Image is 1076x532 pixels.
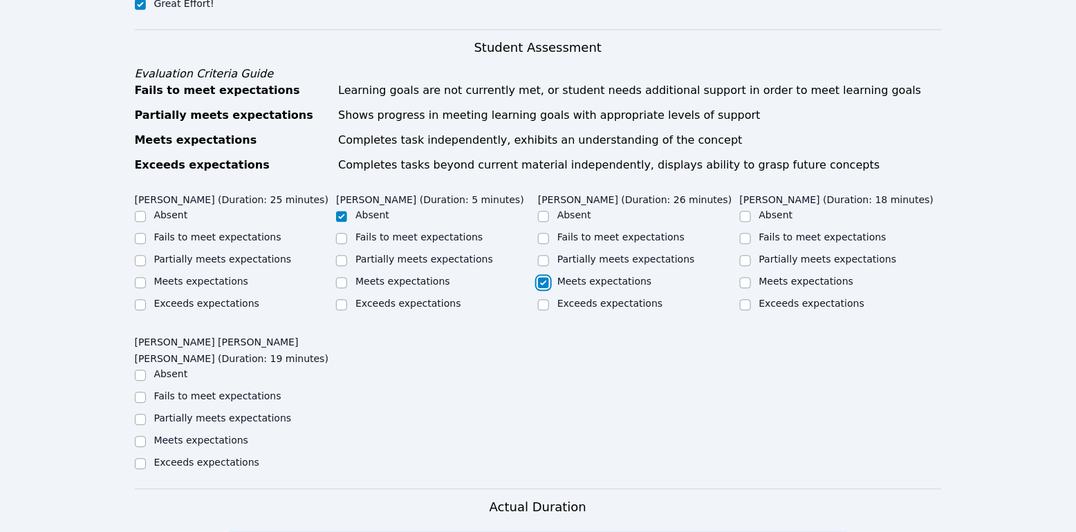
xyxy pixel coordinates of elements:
label: Partially meets expectations [154,413,292,424]
label: Absent [759,210,793,221]
label: Meets expectations [557,276,652,287]
label: Fails to meet expectations [759,232,887,243]
legend: [PERSON_NAME] (Duration: 26 minutes) [538,188,732,209]
legend: [PERSON_NAME] (Duration: 18 minutes) [740,188,934,209]
label: Partially meets expectations [759,254,897,265]
label: Fails to meet expectations [355,232,483,243]
h3: Student Assessment [135,39,942,58]
div: Evaluation Criteria Guide [135,66,942,83]
label: Fails to meet expectations [154,232,281,243]
label: Exceeds expectations [154,298,259,310]
legend: [PERSON_NAME] (Duration: 25 minutes) [135,188,329,209]
label: Meets expectations [154,435,249,446]
legend: [PERSON_NAME] (Duration: 5 minutes) [336,188,524,209]
label: Meets expectations [759,276,854,287]
label: Exceeds expectations [355,298,461,310]
label: Exceeds expectations [759,298,864,310]
div: Fails to meet expectations [135,83,331,99]
label: Partially meets expectations [355,254,493,265]
div: Shows progress in meeting learning goals with appropriate levels of support [338,108,941,124]
h3: Actual Duration [490,498,586,517]
label: Fails to meet expectations [154,391,281,402]
label: Exceeds expectations [557,298,662,310]
div: Partially meets expectations [135,108,331,124]
div: Completes task independently, exhibits an understanding of the concept [338,133,941,149]
label: Fails to meet expectations [557,232,685,243]
label: Absent [154,369,188,380]
div: Meets expectations [135,133,331,149]
label: Partially meets expectations [154,254,292,265]
legend: [PERSON_NAME] [PERSON_NAME] [PERSON_NAME] (Duration: 19 minutes) [135,330,337,368]
label: Absent [154,210,188,221]
div: Learning goals are not currently met, or student needs additional support in order to meet learni... [338,83,941,99]
div: Exceeds expectations [135,158,331,174]
label: Partially meets expectations [557,254,695,265]
label: Exceeds expectations [154,457,259,468]
div: Completes tasks beyond current material independently, displays ability to grasp future concepts [338,158,941,174]
label: Meets expectations [154,276,249,287]
label: Meets expectations [355,276,450,287]
label: Absent [355,210,389,221]
label: Absent [557,210,591,221]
